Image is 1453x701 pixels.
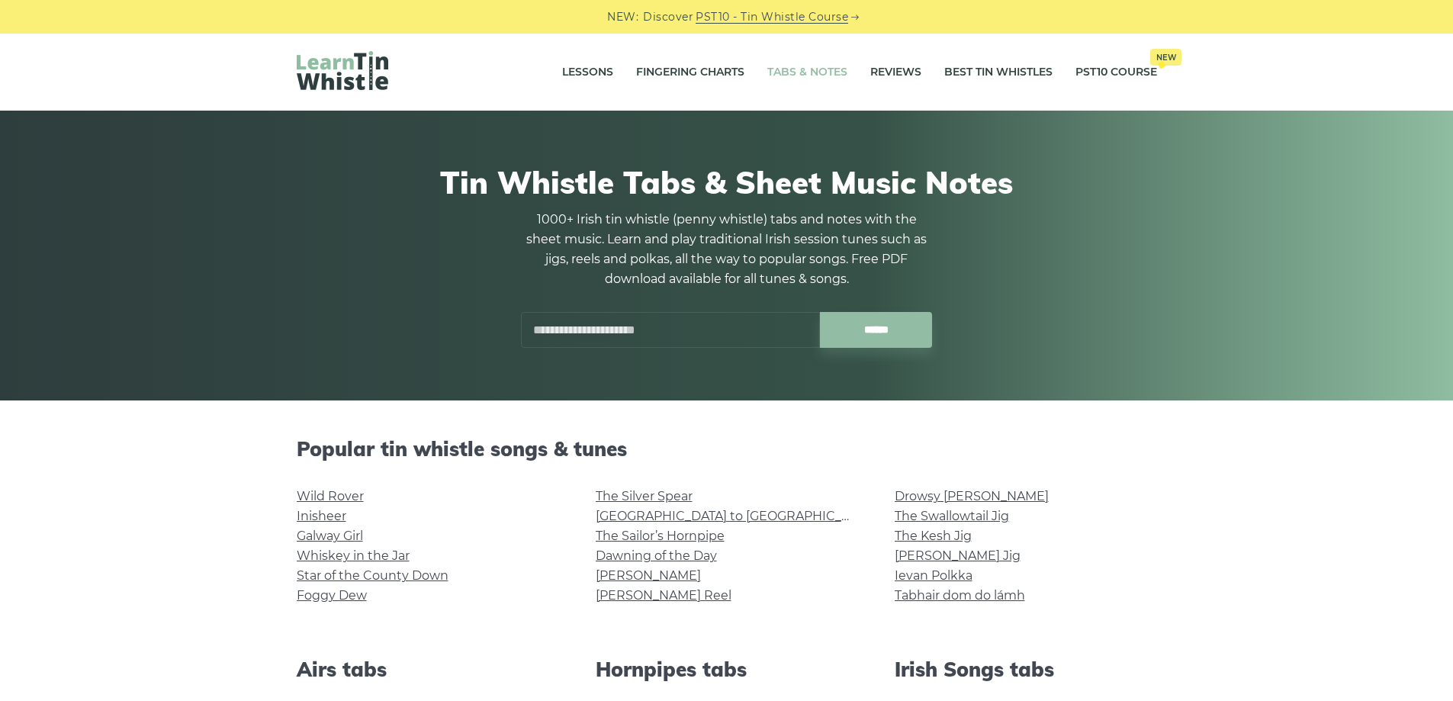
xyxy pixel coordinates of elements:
a: Reviews [870,53,921,92]
a: [PERSON_NAME] Reel [596,588,731,603]
img: LearnTinWhistle.com [297,51,388,90]
a: Best Tin Whistles [944,53,1053,92]
p: 1000+ Irish tin whistle (penny whistle) tabs and notes with the sheet music. Learn and play tradi... [521,210,933,289]
a: Dawning of the Day [596,548,717,563]
a: Inisheer [297,509,346,523]
a: Wild Rover [297,489,364,503]
a: The Silver Spear [596,489,693,503]
a: Galway Girl [297,529,363,543]
a: Tabs & Notes [767,53,847,92]
a: [GEOGRAPHIC_DATA] to [GEOGRAPHIC_DATA] [596,509,877,523]
a: Drowsy [PERSON_NAME] [895,489,1049,503]
a: Tabhair dom do lámh [895,588,1025,603]
a: The Sailor’s Hornpipe [596,529,725,543]
h2: Popular tin whistle songs & tunes [297,437,1157,461]
a: The Swallowtail Jig [895,509,1009,523]
h2: Hornpipes tabs [596,658,858,681]
a: Lessons [562,53,613,92]
a: PST10 CourseNew [1075,53,1157,92]
a: [PERSON_NAME] [596,568,701,583]
a: The Kesh Jig [895,529,972,543]
a: Foggy Dew [297,588,367,603]
a: Star of the County Down [297,568,448,583]
a: Fingering Charts [636,53,744,92]
h2: Airs tabs [297,658,559,681]
span: New [1150,49,1181,66]
h2: Irish Songs tabs [895,658,1157,681]
a: [PERSON_NAME] Jig [895,548,1021,563]
h1: Tin Whistle Tabs & Sheet Music Notes [297,164,1157,201]
a: Ievan Polkka [895,568,972,583]
a: Whiskey in the Jar [297,548,410,563]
